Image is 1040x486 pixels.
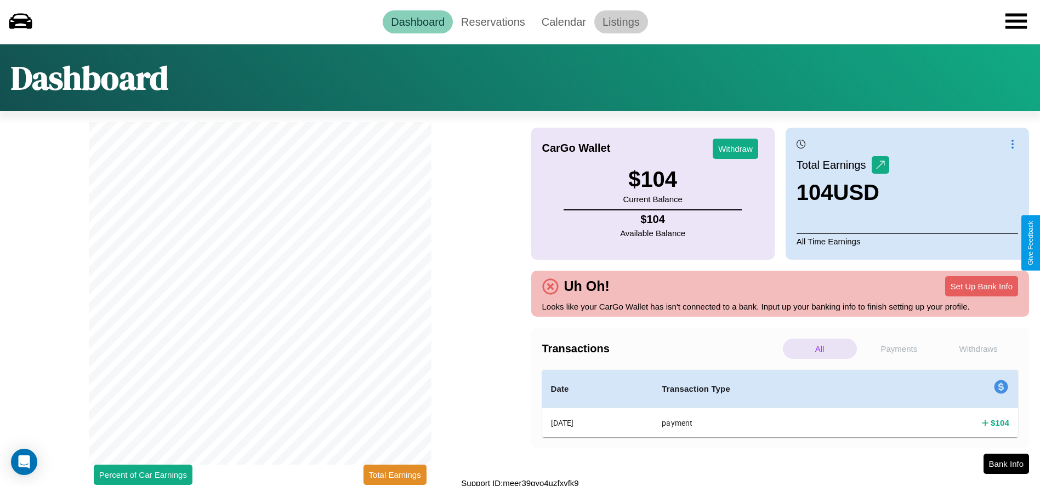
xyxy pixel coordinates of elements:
h4: Transactions [542,342,780,355]
th: [DATE] [542,408,653,438]
a: Calendar [533,10,594,33]
p: Payments [862,339,936,359]
button: Bank Info [984,454,1029,474]
p: All [783,339,857,359]
h1: Dashboard [11,55,168,100]
h4: CarGo Wallet [542,142,611,155]
h4: Transaction Type [662,382,880,396]
p: Looks like your CarGo Wallet has isn't connected to a bank. Input up your banking info to finish ... [542,299,1019,314]
a: Reservations [453,10,533,33]
table: simple table [542,370,1019,437]
p: Current Balance [623,192,682,207]
p: Available Balance [620,226,685,241]
h4: $ 104 [620,213,685,226]
h4: $ 104 [991,417,1009,428]
button: Withdraw [713,139,758,159]
p: All Time Earnings [797,233,1018,249]
h3: $ 104 [623,167,682,192]
button: Percent of Car Earnings [94,465,192,485]
button: Set Up Bank Info [945,276,1018,296]
button: Total Earnings [363,465,427,485]
a: Listings [594,10,648,33]
h3: 104 USD [797,180,889,205]
h4: Date [551,382,645,396]
p: Total Earnings [797,155,872,175]
p: Withdraws [941,339,1015,359]
h4: Uh Oh! [559,278,615,294]
div: Open Intercom Messenger [11,449,37,475]
a: Dashboard [383,10,453,33]
div: Give Feedback [1027,221,1035,265]
th: payment [653,408,889,438]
